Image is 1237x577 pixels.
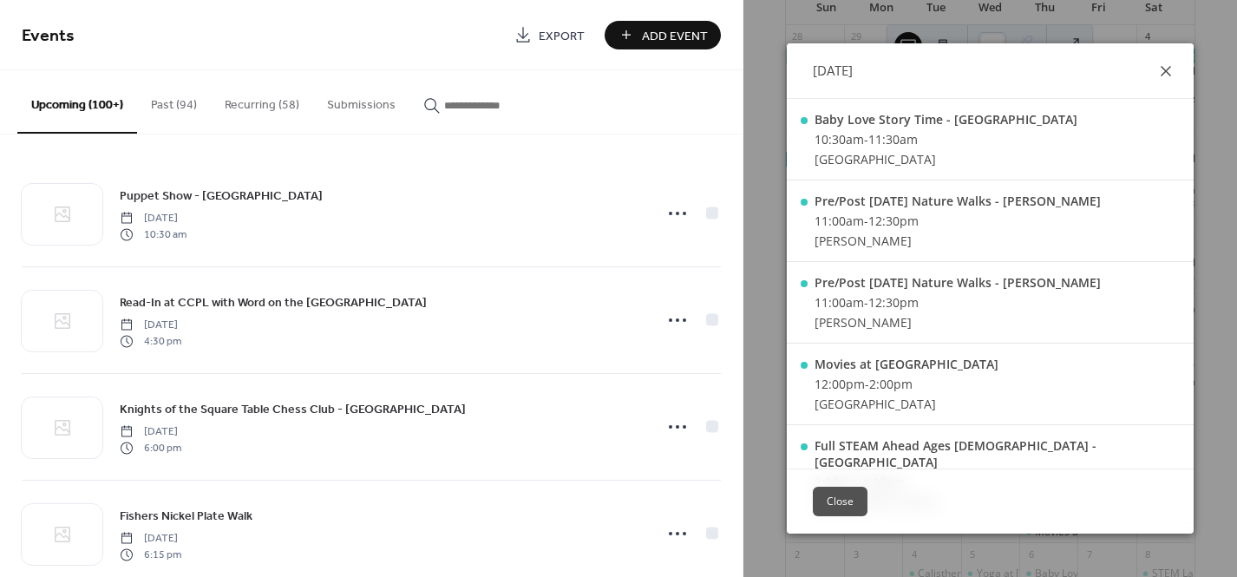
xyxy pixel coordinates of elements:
[120,508,252,526] span: Fishers Nickel Plate Walk
[137,70,211,132] button: Past (94)
[642,27,708,45] span: Add Event
[120,506,252,526] a: Fishers Nickel Plate Walk
[120,424,181,440] span: [DATE]
[120,294,427,312] span: Read-In at CCPL with Word on the [GEOGRAPHIC_DATA]
[22,19,75,53] span: Events
[815,396,998,412] div: [GEOGRAPHIC_DATA]
[864,294,868,311] span: -
[813,61,853,81] span: [DATE]
[120,186,323,206] a: Puppet Show - [GEOGRAPHIC_DATA]
[120,531,181,547] span: [DATE]
[120,399,466,419] a: Knights of the Square Table Chess Club - [GEOGRAPHIC_DATA]
[211,70,313,132] button: Recurring (58)
[120,547,181,562] span: 6:15 pm
[17,70,137,134] button: Upcoming (100+)
[120,292,427,312] a: Read-In at CCPL with Word on the [GEOGRAPHIC_DATA]
[815,151,1077,167] div: [GEOGRAPHIC_DATA]
[815,294,864,311] span: 11:00am
[120,226,187,242] span: 10:30 am
[120,187,323,206] span: Puppet Show - [GEOGRAPHIC_DATA]
[815,376,865,392] span: 12:00pm
[313,70,409,132] button: Submissions
[120,440,181,456] span: 6:00 pm
[815,233,1101,249] div: [PERSON_NAME]
[815,314,1101,331] div: [PERSON_NAME]
[120,318,181,333] span: [DATE]
[869,376,913,392] span: 2:00pm
[815,274,1101,291] div: Pre/Post [DATE] Nature Walks - [PERSON_NAME]
[539,27,585,45] span: Export
[605,21,721,49] button: Add Event
[120,401,466,419] span: Knights of the Square Table Chess Club - [GEOGRAPHIC_DATA]
[868,213,919,229] span: 12:30pm
[815,131,864,148] span: 10:30am
[815,437,1180,470] div: Full STEAM Ahead Ages [DEMOGRAPHIC_DATA] - [GEOGRAPHIC_DATA]
[815,356,998,372] div: Movies at [GEOGRAPHIC_DATA]
[815,193,1101,209] div: Pre/Post [DATE] Nature Walks - [PERSON_NAME]
[813,487,867,516] button: Close
[868,294,919,311] span: 12:30pm
[815,213,864,229] span: 11:00am
[815,111,1077,128] div: Baby Love Story Time - [GEOGRAPHIC_DATA]
[864,213,868,229] span: -
[120,333,181,349] span: 4:30 pm
[864,131,868,148] span: -
[120,211,187,226] span: [DATE]
[865,376,869,392] span: -
[868,131,918,148] span: 11:30am
[501,21,598,49] a: Export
